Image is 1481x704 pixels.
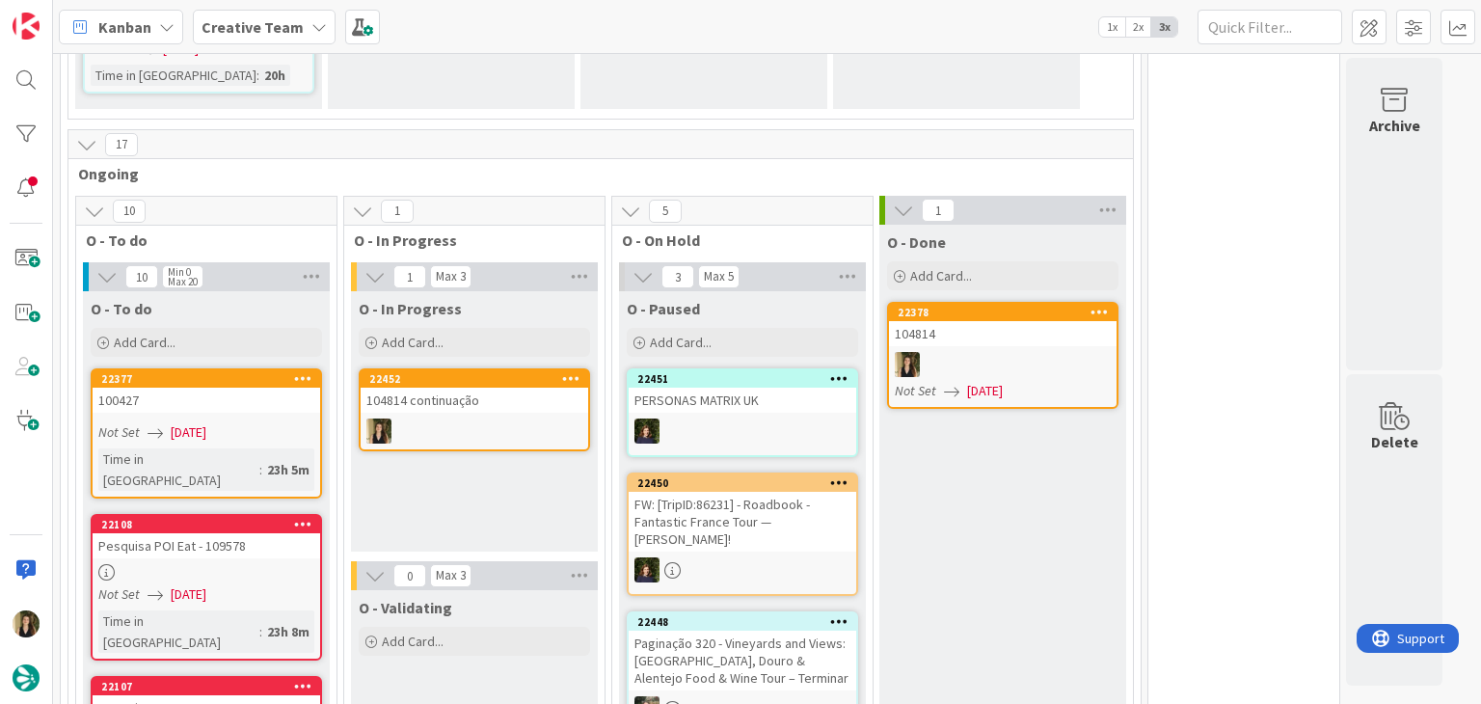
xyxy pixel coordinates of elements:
[171,584,206,605] span: [DATE]
[91,65,256,86] div: Time in [GEOGRAPHIC_DATA]
[436,571,466,581] div: Max 3
[629,388,856,413] div: PERSONAS MATRIX UK
[359,368,590,451] a: 22452104814 continuaçãoSP
[887,232,946,252] span: O - Done
[889,321,1117,346] div: 104814
[91,368,322,499] a: 22377100427Not Set[DATE]Time in [GEOGRAPHIC_DATA]:23h 5m
[98,423,140,441] i: Not Set
[637,615,856,629] div: 22448
[382,334,444,351] span: Add Card...
[91,514,322,661] a: 22108Pesquisa POI Eat - 109578Not Set[DATE]Time in [GEOGRAPHIC_DATA]:23h 8m
[1369,114,1420,137] div: Archive
[629,370,856,388] div: 22451
[1099,17,1125,37] span: 1x
[634,557,660,582] img: MC
[262,621,314,642] div: 23h 8m
[629,631,856,690] div: Paginação 320 - Vineyards and Views: [GEOGRAPHIC_DATA], Douro & Alentejo Food & Wine Tour – Terminar
[98,15,151,39] span: Kanban
[168,277,198,286] div: Max 20
[93,388,320,413] div: 100427
[101,372,320,386] div: 22377
[910,267,972,284] span: Add Card...
[114,334,175,351] span: Add Card...
[393,265,426,288] span: 1
[101,680,320,693] div: 22107
[627,299,700,318] span: O - Paused
[91,299,152,318] span: O - To do
[629,474,856,552] div: 22450FW: [TripID:86231] - Roadbook - Fantastic France Tour — [PERSON_NAME]!
[86,230,312,250] span: O - To do
[168,267,191,277] div: Min 0
[259,65,290,86] div: 20h
[629,370,856,413] div: 22451PERSONAS MATRIX UK
[93,516,320,558] div: 22108Pesquisa POI Eat - 109578
[629,613,856,631] div: 22448
[1125,17,1151,37] span: 2x
[627,368,858,457] a: 22451PERSONAS MATRIX UKMC
[629,492,856,552] div: FW: [TripID:86231] - Roadbook - Fantastic France Tour — [PERSON_NAME]!
[98,610,259,653] div: Time in [GEOGRAPHIC_DATA]
[704,272,734,282] div: Max 5
[661,265,694,288] span: 3
[369,372,588,386] div: 22452
[629,557,856,582] div: MC
[93,370,320,413] div: 22377100427
[622,230,848,250] span: O - On Hold
[629,474,856,492] div: 22450
[93,516,320,533] div: 22108
[361,370,588,413] div: 22452104814 continuação
[967,381,1003,401] span: [DATE]
[366,419,391,444] img: SP
[40,3,88,26] span: Support
[171,422,206,443] span: [DATE]
[637,372,856,386] div: 22451
[629,613,856,690] div: 22448Paginação 320 - Vineyards and Views: [GEOGRAPHIC_DATA], Douro & Alentejo Food & Wine Tour – ...
[13,610,40,637] img: SP
[259,459,262,480] span: :
[1151,17,1177,37] span: 3x
[649,200,682,223] span: 5
[381,200,414,223] span: 1
[13,664,40,691] img: avatar
[262,459,314,480] div: 23h 5m
[436,272,466,282] div: Max 3
[382,633,444,650] span: Add Card...
[393,564,426,587] span: 0
[78,164,1109,183] span: Ongoing
[889,352,1117,377] div: SP
[889,304,1117,346] div: 22378104814
[256,65,259,86] span: :
[650,334,712,351] span: Add Card...
[101,518,320,531] div: 22108
[259,621,262,642] span: :
[898,306,1117,319] div: 22378
[889,304,1117,321] div: 22378
[98,448,259,491] div: Time in [GEOGRAPHIC_DATA]
[1198,10,1342,44] input: Quick Filter...
[361,419,588,444] div: SP
[93,370,320,388] div: 22377
[634,419,660,444] img: MC
[922,199,955,222] span: 1
[627,473,858,596] a: 22450FW: [TripID:86231] - Roadbook - Fantastic France Tour — [PERSON_NAME]!MC
[202,17,304,37] b: Creative Team
[887,302,1118,409] a: 22378104814SPNot Set[DATE]
[629,419,856,444] div: MC
[93,533,320,558] div: Pesquisa POI Eat - 109578
[1371,430,1418,453] div: Delete
[895,352,920,377] img: SP
[13,13,40,40] img: Visit kanbanzone.com
[637,476,856,490] div: 22450
[93,678,320,695] div: 22107
[354,230,580,250] span: O - In Progress
[361,370,588,388] div: 22452
[359,299,462,318] span: O - In Progress
[125,265,158,288] span: 10
[98,585,140,603] i: Not Set
[895,382,936,399] i: Not Set
[113,200,146,223] span: 10
[105,133,138,156] span: 17
[361,388,588,413] div: 104814 continuação
[359,598,452,617] span: O - Validating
